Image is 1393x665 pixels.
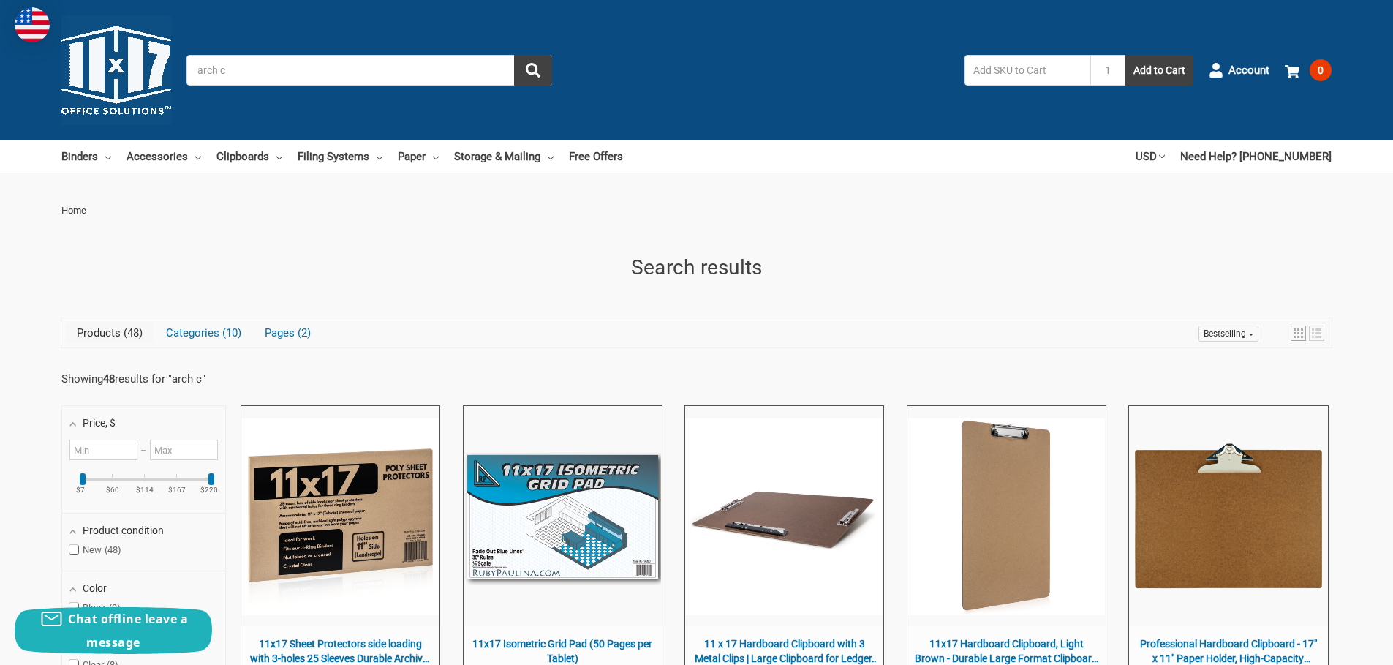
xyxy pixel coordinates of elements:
[155,323,252,343] a: View Categories Tab
[15,7,50,42] img: duty and tax information for United States
[454,140,554,173] a: Storage & Mailing
[105,417,116,429] span: , $
[61,15,171,125] img: 11x17.com
[194,486,224,494] ins: $220
[127,140,201,173] a: Accessories
[1291,326,1306,341] a: View grid mode
[1209,51,1269,89] a: Account
[61,205,86,216] span: Home
[1204,328,1246,339] span: Bestselling
[150,440,218,460] input: Maximum value
[15,607,212,654] button: Chat offline leave a message
[121,326,143,339] span: 48
[186,55,552,86] input: Search by keyword, brand or SKU
[103,372,115,386] b: 48
[69,602,121,614] span: Black
[1198,326,1258,342] a: Sort options
[61,252,1332,283] h1: Search results
[1228,62,1269,79] span: Account
[1309,326,1324,341] a: View list mode
[83,417,116,429] span: Price
[61,140,111,173] a: Binders
[162,486,192,494] ins: $167
[1136,140,1165,173] a: USD
[1285,51,1332,89] a: 0
[398,140,439,173] a: Paper
[1310,59,1332,81] span: 0
[68,611,188,650] span: Chat offline leave a message
[129,486,160,494] ins: $114
[295,326,311,339] span: 2
[69,440,137,460] input: Minimum value
[83,525,164,536] span: Product condition
[1180,140,1332,173] a: Need Help? [PHONE_NUMBER]
[219,326,241,339] span: 10
[105,544,121,555] span: 48
[1125,55,1193,86] button: Add to Cart
[65,486,96,494] ins: $7
[569,140,623,173] a: Free Offers
[172,372,202,386] a: arch c
[109,602,121,613] span: 9
[66,323,154,343] a: View Products Tab
[964,55,1090,86] input: Add SKU to Cart
[61,372,237,386] div: Showing results for " "
[69,544,121,556] span: New
[254,323,322,343] a: View Pages Tab
[137,445,149,456] span: –
[216,140,282,173] a: Clipboards
[83,582,107,594] span: Color
[298,140,382,173] a: Filing Systems
[97,486,128,494] ins: $60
